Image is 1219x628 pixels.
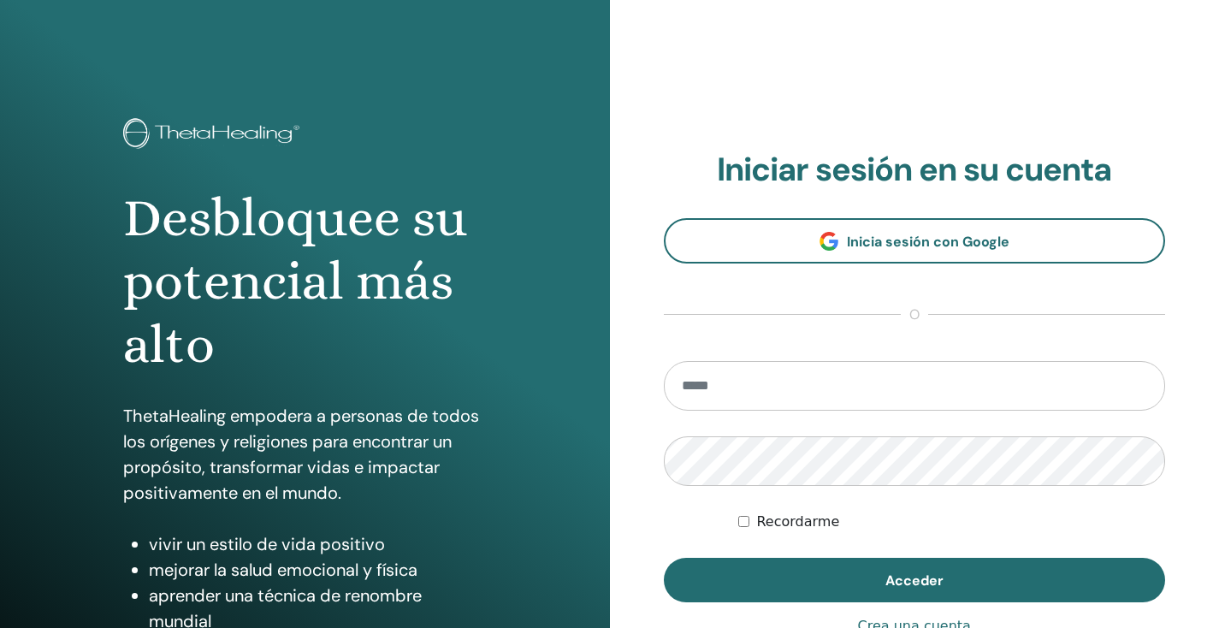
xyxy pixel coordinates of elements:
[847,233,1009,251] span: Inicia sesión con Google
[901,305,928,325] span: o
[738,512,1165,532] div: Mantenerme autenticado indefinidamente o hasta cerrar la sesión manualmente
[123,187,487,377] h1: Desbloquee su potencial más alto
[664,218,1166,264] a: Inicia sesión con Google
[149,531,487,557] li: vivir un estilo de vida positivo
[664,558,1166,602] button: Acceder
[885,572,944,589] span: Acceder
[149,557,487,583] li: mejorar la salud emocional y física
[664,151,1166,190] h2: Iniciar sesión en su cuenta
[756,512,839,532] label: Recordarme
[123,403,487,506] p: ThetaHealing empodera a personas de todos los orígenes y religiones para encontrar un propósito, ...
